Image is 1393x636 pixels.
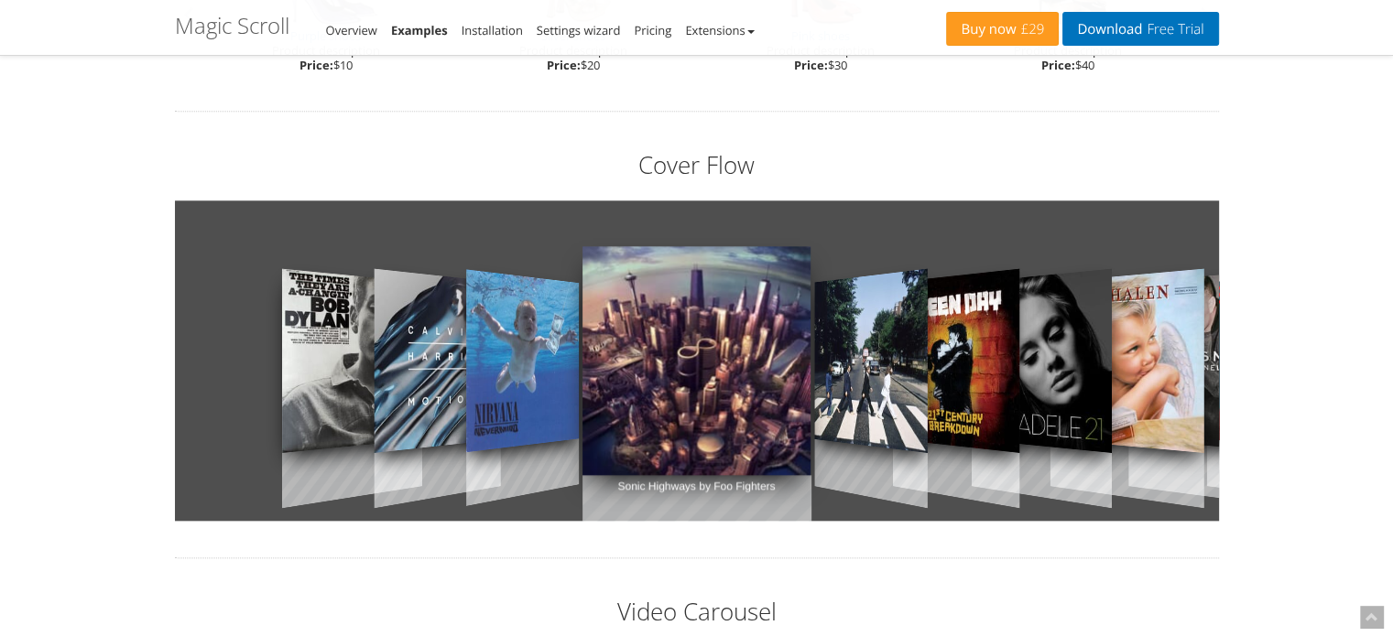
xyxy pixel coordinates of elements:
[617,475,775,497] span: Sonic Highways by Foo Fighters
[1142,22,1203,37] span: Free Trial
[1017,22,1045,37] span: £29
[537,22,621,38] a: Settings wizard
[634,22,671,38] a: Pricing
[946,12,1059,46] a: Buy now£29
[299,57,333,73] b: Price:
[175,148,1219,181] h2: Cover Flow
[1041,57,1075,73] b: Price:
[547,57,581,73] b: Price:
[391,22,448,38] a: Examples
[175,14,289,38] h1: Magic Scroll
[499,441,552,465] span: Nevermind by Nirvana
[685,22,754,38] a: Extensions
[326,22,377,38] a: Overview
[794,57,828,73] b: Price:
[462,22,523,38] a: Installation
[1062,12,1218,46] a: DownloadFree Trial
[175,595,1219,628] h2: Video Carousel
